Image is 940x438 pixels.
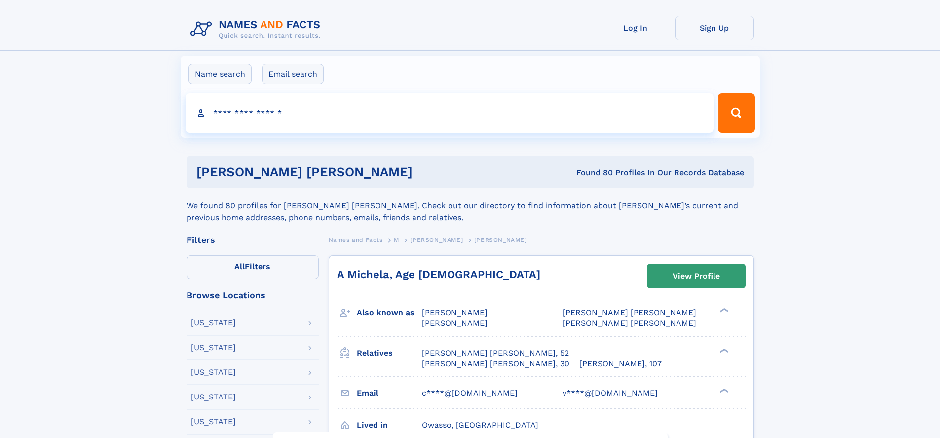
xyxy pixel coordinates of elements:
[563,319,696,328] span: [PERSON_NAME] [PERSON_NAME]
[186,93,714,133] input: search input
[394,234,399,246] a: M
[187,16,329,42] img: Logo Names and Facts
[187,188,754,224] div: We found 80 profiles for [PERSON_NAME] [PERSON_NAME]. Check out our directory to find information...
[191,319,236,327] div: [US_STATE]
[717,347,729,354] div: ❯
[675,16,754,40] a: Sign Up
[422,358,569,369] a: [PERSON_NAME] [PERSON_NAME], 30
[329,234,383,246] a: Names and Facts
[357,345,422,361] h3: Relatives
[596,16,675,40] a: Log In
[422,420,538,430] span: Owasso, [GEOGRAPHIC_DATA]
[422,308,488,317] span: [PERSON_NAME]
[187,236,319,244] div: Filters
[187,291,319,300] div: Browse Locations
[191,418,236,426] div: [US_STATE]
[187,255,319,279] label: Filters
[494,167,744,178] div: Found 80 Profiles In Our Records Database
[357,304,422,321] h3: Also known as
[357,385,422,401] h3: Email
[563,308,696,317] span: [PERSON_NAME] [PERSON_NAME]
[188,64,252,84] label: Name search
[337,268,540,280] a: A Michela, Age [DEMOGRAPHIC_DATA]
[717,387,729,394] div: ❯
[357,417,422,434] h3: Lived in
[262,64,324,84] label: Email search
[191,393,236,401] div: [US_STATE]
[191,368,236,376] div: [US_STATE]
[234,262,245,271] span: All
[647,264,745,288] a: View Profile
[196,166,494,178] h1: [PERSON_NAME] [PERSON_NAME]
[191,344,236,352] div: [US_STATE]
[422,319,488,328] span: [PERSON_NAME]
[394,237,399,243] span: M
[474,237,527,243] span: [PERSON_NAME]
[673,265,720,287] div: View Profile
[718,93,754,133] button: Search Button
[579,358,662,369] a: [PERSON_NAME], 107
[717,307,729,314] div: ❯
[422,348,569,358] a: [PERSON_NAME] [PERSON_NAME], 52
[410,234,463,246] a: [PERSON_NAME]
[410,237,463,243] span: [PERSON_NAME]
